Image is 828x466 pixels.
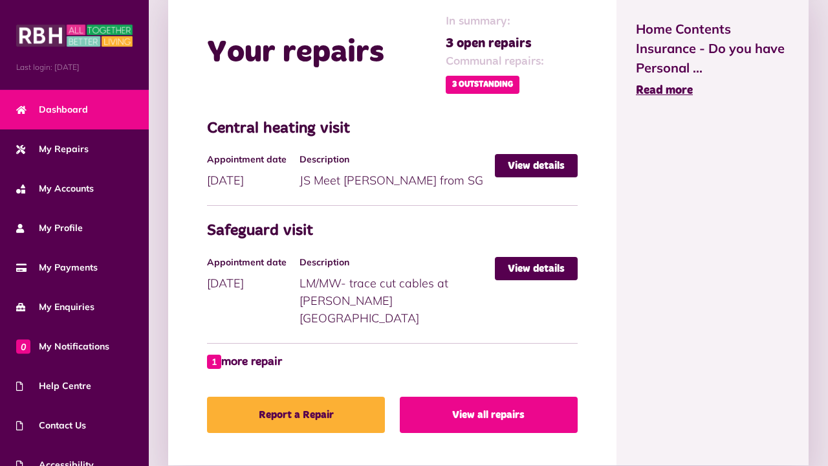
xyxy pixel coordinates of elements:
[207,257,300,292] div: [DATE]
[495,257,578,280] a: View details
[16,261,98,274] span: My Payments
[636,19,789,100] a: Home Contents Insurance - Do you have Personal ... Read more
[446,53,544,71] span: Communal repairs:
[207,34,384,72] h2: Your repairs
[16,182,94,195] span: My Accounts
[207,154,293,165] h4: Appointment date
[207,154,300,189] div: [DATE]
[636,85,693,96] span: Read more
[16,379,91,393] span: Help Centre
[16,103,88,116] span: Dashboard
[446,34,544,53] span: 3 open repairs
[300,257,495,327] div: LM/MW- trace cut cables at [PERSON_NAME][GEOGRAPHIC_DATA]
[16,300,94,314] span: My Enquiries
[207,397,385,433] a: Report a Repair
[16,142,89,156] span: My Repairs
[16,221,83,235] span: My Profile
[16,339,30,353] span: 0
[400,397,578,433] a: View all repairs
[16,23,133,49] img: MyRBH
[446,76,519,94] span: 3 Outstanding
[207,353,282,371] a: 1 more repair
[207,257,293,268] h4: Appointment date
[300,154,488,165] h4: Description
[16,340,109,353] span: My Notifications
[300,154,495,189] div: JS Meet [PERSON_NAME] from SG
[16,419,86,432] span: Contact Us
[207,222,578,241] h3: Safeguard visit
[207,120,578,139] h3: Central heating visit
[16,61,133,73] span: Last login: [DATE]
[636,19,789,78] span: Home Contents Insurance - Do you have Personal ...
[446,13,544,30] span: In summary:
[207,355,221,369] span: 1
[495,154,578,177] a: View details
[300,257,488,268] h4: Description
